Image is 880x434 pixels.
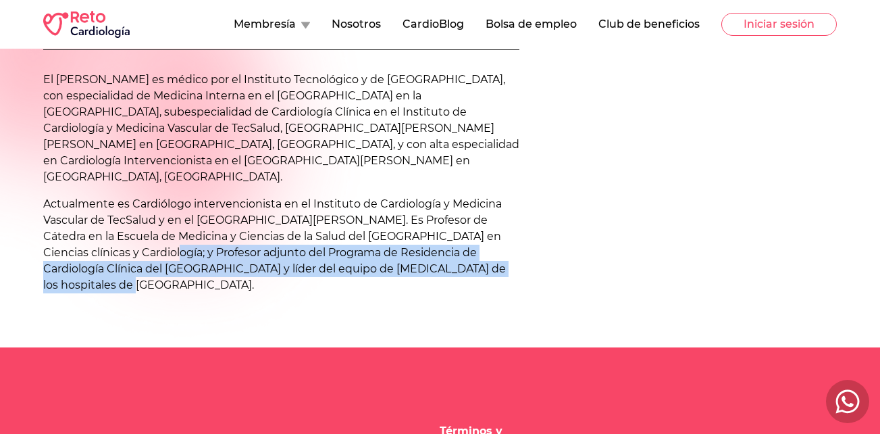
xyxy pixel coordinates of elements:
p: El [PERSON_NAME] es médico por el Instituto Tecnológico y de [GEOGRAPHIC_DATA], con especialidad ... [43,72,519,185]
img: RETO Cardio Logo [43,11,130,38]
button: CardioBlog [403,16,464,32]
button: Bolsa de empleo [486,16,577,32]
button: Club de beneficios [598,16,700,32]
p: Actualmente es Cardiólogo intervencionista en el Instituto de Cardiología y Medicina Vascular de ... [43,196,519,293]
button: Iniciar sesión [721,13,837,36]
button: Nosotros [332,16,381,32]
button: Membresía [234,16,310,32]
